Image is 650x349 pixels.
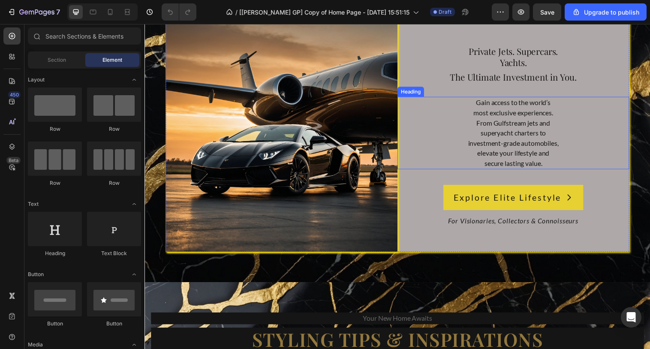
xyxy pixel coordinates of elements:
div: Text Block [87,250,141,257]
div: Heading [259,65,283,73]
h2: Gain access to the world’s most exclusive experiences. From Gulfstream jets and superyacht charte... [257,74,493,148]
div: Heading [28,250,82,257]
span: Element [102,56,122,64]
span: Media [28,341,43,349]
span: Private Jets. Supercars. [330,22,421,34]
p: 7 [56,7,60,17]
span: The Ultimate Investment in You. [311,48,440,60]
span: Button [28,271,44,278]
div: Beta [6,157,21,164]
div: Row [28,179,82,187]
div: Button [87,320,141,328]
div: Upgrade to publish [572,8,639,17]
input: Search Sections & Elements [28,27,141,45]
div: your new home awaits [6,294,508,306]
div: Row [87,125,141,133]
div: Row [28,125,82,133]
iframe: Design area [144,24,650,349]
h2: For Visionaries, Collectors & Connoisseurs [257,194,493,208]
button: Upgrade to publish [565,3,647,21]
span: Toggle open [127,268,141,281]
span: Layout [28,76,45,84]
button: Save [533,3,561,21]
h2: Styling tips & inspirations [6,309,508,334]
div: 450 [8,91,21,98]
span: [[PERSON_NAME] GP] Copy of Home Page - [DATE] 15:51:15 [239,8,409,17]
span: Toggle open [127,73,141,87]
button: <p>Explore Elite Lifestyle</p> [304,164,446,190]
span: Section [48,56,66,64]
div: Row [87,179,141,187]
span: Text [28,200,39,208]
button: 7 [3,3,64,21]
span: Yachts. [361,33,389,45]
span: Draft [439,8,451,16]
p: Explore Elite Lifestyle [314,169,424,184]
div: Undo/Redo [162,3,196,21]
span: / [235,8,238,17]
div: Open Intercom Messenger [621,307,641,328]
div: Button [28,320,82,328]
span: Save [540,9,554,16]
span: Toggle open [127,197,141,211]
